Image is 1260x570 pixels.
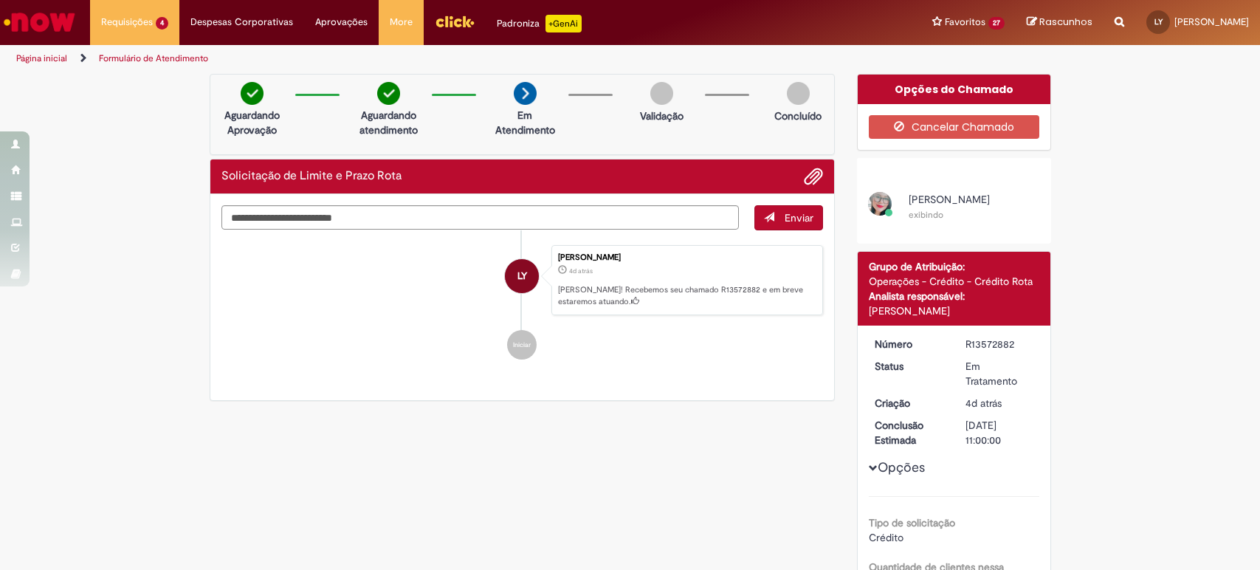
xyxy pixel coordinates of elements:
textarea: Digite sua mensagem aqui... [221,205,740,230]
span: Despesas Corporativas [190,15,293,30]
p: Aguardando Aprovação [216,108,288,137]
p: Concluído [774,109,822,123]
div: [PERSON_NAME] [558,253,815,262]
a: Página inicial [16,52,67,64]
time: 27/09/2025 11:16:41 [965,396,1002,410]
span: 27 [988,17,1005,30]
span: 4d atrás [965,396,1002,410]
span: [PERSON_NAME] [909,193,990,206]
p: +GenAi [545,15,582,32]
ul: Trilhas de página [11,45,829,72]
button: Enviar [754,205,823,230]
span: LY [1154,17,1163,27]
img: check-circle-green.png [377,82,400,105]
b: Tipo de solicitação [869,516,955,529]
a: Rascunhos [1027,16,1092,30]
div: Grupo de Atribuição: [869,259,1039,274]
div: Luis Felipe Heidy Lima Yokota [505,259,539,293]
div: Opções do Chamado [858,75,1050,104]
button: Adicionar anexos [804,167,823,186]
p: Validação [640,109,684,123]
div: 27/09/2025 11:16:41 [965,396,1034,411]
ul: Histórico de tíquete [221,230,824,375]
span: 4 [156,17,168,30]
dt: Status [864,359,954,374]
button: Cancelar Chamado [869,115,1039,139]
time: 27/09/2025 11:16:41 [569,267,593,275]
div: [PERSON_NAME] [869,303,1039,318]
dt: Número [864,337,954,351]
span: LY [517,258,527,294]
span: 4d atrás [569,267,593,275]
span: [PERSON_NAME] [1174,16,1249,28]
div: Padroniza [497,15,582,32]
span: Crédito [869,531,903,544]
dt: Criação [864,396,954,411]
li: Luis Felipe Heidy Lima Yokota [221,245,824,316]
span: Aprovações [315,15,368,30]
span: Rascunhos [1039,15,1092,29]
p: [PERSON_NAME]! Recebemos seu chamado R13572882 e em breve estaremos atuando. [558,284,815,307]
p: Em Atendimento [489,108,561,137]
div: [DATE] 11:00:00 [965,418,1034,447]
small: exibindo [909,209,943,221]
img: check-circle-green.png [241,82,264,105]
div: Operações - Crédito - Crédito Rota [869,274,1039,289]
span: Requisições [101,15,153,30]
img: img-circle-grey.png [787,82,810,105]
h2: Solicitação de Limite e Prazo Rota Histórico de tíquete [221,170,402,183]
div: Analista responsável: [869,289,1039,303]
a: Formulário de Atendimento [99,52,208,64]
span: Favoritos [945,15,985,30]
span: Enviar [785,211,813,224]
p: Aguardando atendimento [353,108,424,137]
img: arrow-next.png [514,82,537,105]
div: R13572882 [965,337,1034,351]
div: Em Tratamento [965,359,1034,388]
img: img-circle-grey.png [650,82,673,105]
img: click_logo_yellow_360x200.png [435,10,475,32]
dt: Conclusão Estimada [864,418,954,447]
img: ServiceNow [1,7,78,37]
span: More [390,15,413,30]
